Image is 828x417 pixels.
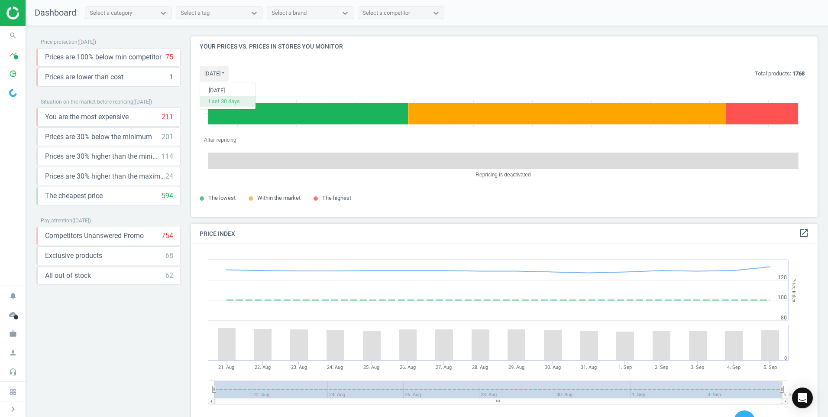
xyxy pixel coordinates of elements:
span: Prices are 30% below the minimum [45,132,152,142]
tspan: 29. Aug [508,365,524,370]
tspan: 30. Aug [545,365,561,370]
span: Within the market [257,195,301,201]
text: 80 [781,315,787,321]
i: search [5,27,21,44]
i: pie_chart_outlined [5,65,21,82]
button: [DATE] [200,66,229,81]
span: All out of stock [45,271,91,280]
span: Prices are 30% higher than the maximal [45,172,165,181]
tspan: 25. Aug [363,365,379,370]
tspan: 26. Aug [400,365,416,370]
span: You are the most expensive [45,112,129,122]
tspan: 24. Aug [327,365,343,370]
div: Select a competitor [362,9,410,17]
span: The cheapest price [45,191,103,201]
tspan: 5. Sep [783,392,797,397]
div: Open Intercom Messenger [792,388,813,408]
tspan: Repricing is deactivated [475,172,530,178]
span: Prices are 100% below min competitor [45,52,162,62]
span: Prices are 30% higher than the minimum [45,152,162,161]
tspan: 4. Sep [727,365,741,370]
div: 201 [162,132,173,142]
div: 62 [165,271,173,280]
span: The highest [322,195,351,201]
div: 68 [165,251,173,261]
div: Select a category [90,9,132,17]
b: 1768 [792,70,805,77]
span: Dashboard [35,7,76,18]
tspan: 31. Aug [581,365,597,370]
div: 24 [165,172,173,181]
button: Last 30 days [200,96,256,106]
text: 120 [778,274,787,280]
i: notifications [5,287,21,304]
span: The lowest [208,195,236,201]
span: Competitors Unanswered Promo [45,231,144,241]
tspan: 1. Sep [618,365,632,370]
span: ( [DATE] ) [78,39,96,45]
span: ( [DATE] ) [133,99,152,105]
div: 1 [169,72,173,82]
tspan: Price Index [791,278,797,302]
i: person [5,345,21,361]
i: timeline [5,46,21,63]
span: Prices are lower than cost [45,72,123,82]
tspan: 21. Aug [218,365,234,370]
tspan: 27. Aug [436,365,452,370]
h4: Your prices vs. prices in stores you monitor [191,36,818,57]
button: chevron_right [2,404,24,415]
span: Situation on the market before repricing [41,99,133,105]
tspan: 2. Sep [655,365,668,370]
i: cloud_done [5,306,21,323]
text: 0 [784,355,787,361]
img: ajHJNr6hYgQAAAAASUVORK5CYII= [6,7,68,20]
div: 594 [162,191,173,201]
i: work [5,326,21,342]
h4: Price Index [191,224,818,244]
tspan: 3. Sep [691,365,704,370]
i: open_in_new [799,228,809,238]
tspan: 5. Sep [763,365,777,370]
span: Pay attention [41,218,72,224]
div: Select a tag [181,9,210,17]
text: 100 [778,294,787,300]
div: 114 [162,152,173,161]
div: Select a brand [272,9,307,17]
tspan: 28. Aug [472,365,488,370]
a: open_in_new [799,228,809,239]
div: 754 [162,231,173,241]
div: 211 [162,112,173,122]
p: Total products: [755,70,805,78]
i: chevron_right [8,404,18,414]
button: [DATE] [200,85,256,96]
span: Price protection [41,39,78,45]
img: wGWNvw8QSZomAAAAABJRU5ErkJggg== [9,89,17,97]
i: headset_mic [5,364,21,380]
span: ( [DATE] ) [72,218,91,224]
tspan: After repricing [204,137,236,143]
tspan: 23. Aug [291,365,307,370]
span: Exclusive products [45,251,102,261]
tspan: 22. Aug [255,365,271,370]
div: 75 [165,52,173,62]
